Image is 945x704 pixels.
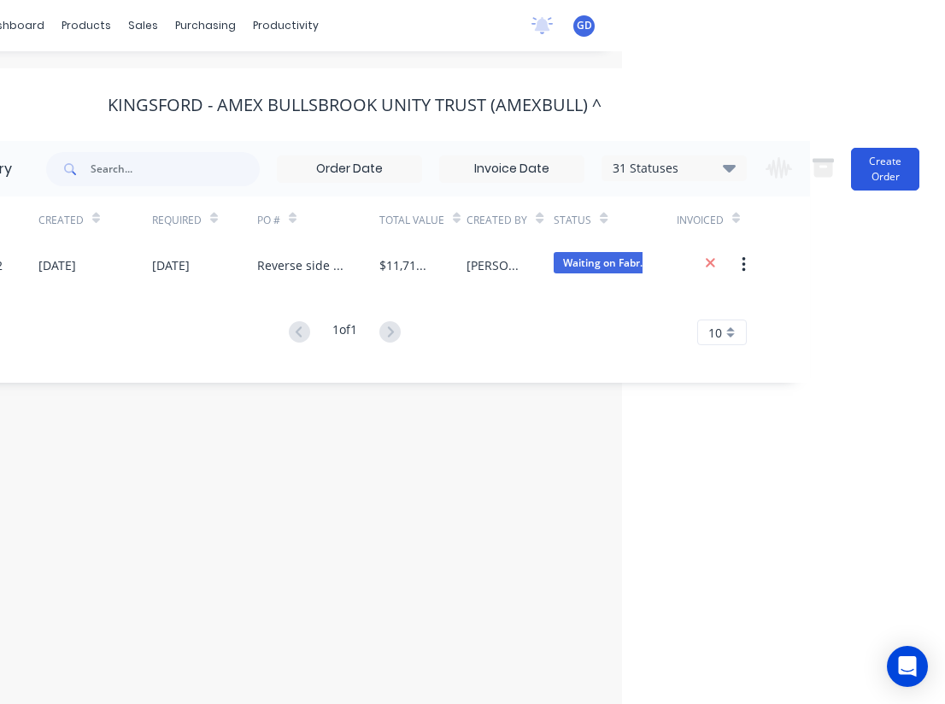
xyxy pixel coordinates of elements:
[379,197,467,243] div: Total Value
[53,13,120,38] div: products
[152,213,202,228] div: Required
[38,197,152,243] div: Created
[467,213,527,228] div: Created By
[332,320,357,345] div: 1 of 1
[167,13,244,38] div: purchasing
[467,256,519,274] div: [PERSON_NAME]
[278,156,421,182] input: Order Date
[108,95,602,115] div: Kingsford - AMEX BULLSBROOK UNITY TRUST (AMEXBULL) ^
[554,252,656,273] span: Waiting on Fabr...
[120,13,167,38] div: sales
[467,197,554,243] div: Created By
[440,156,584,182] input: Invoice Date
[91,152,260,186] input: Search...
[677,213,724,228] div: Invoiced
[379,213,444,228] div: Total Value
[257,213,280,228] div: PO #
[257,197,379,243] div: PO #
[38,256,76,274] div: [DATE]
[554,213,591,228] div: Status
[379,256,432,274] div: $11,715.00
[257,256,345,274] div: Reverse side Framing only for existing signs
[851,148,919,191] button: Create Order
[244,13,327,38] div: productivity
[887,646,928,687] div: Open Intercom Messenger
[554,197,676,243] div: Status
[708,324,722,342] span: 10
[152,256,190,274] div: [DATE]
[152,197,257,243] div: Required
[602,159,746,178] div: 31 Statuses
[677,197,747,243] div: Invoiced
[38,213,84,228] div: Created
[577,18,592,33] span: GD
